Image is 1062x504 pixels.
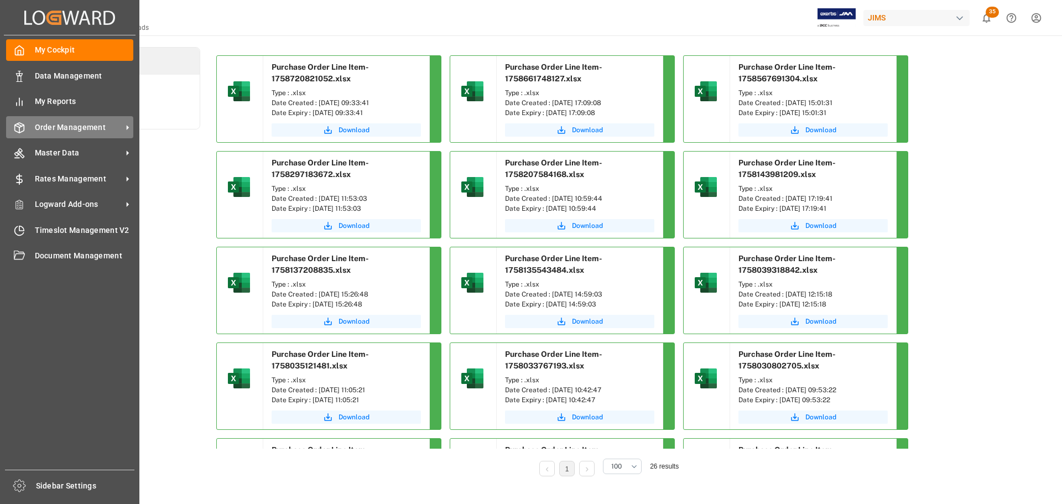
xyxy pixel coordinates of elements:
[35,44,134,56] span: My Cockpit
[818,8,856,28] img: Exertis%20JAM%20-%20Email%20Logo.jpg_1722504956.jpg
[738,108,888,118] div: Date Expiry : [DATE] 15:01:31
[272,254,369,274] span: Purchase Order Line Item-1758137208835.xlsx
[459,174,486,200] img: microsoft-excel-2019--v1.png
[272,158,369,179] span: Purchase Order Line Item-1758297183672.xlsx
[505,445,602,466] span: Purchase Order Line Item-1757963334414.xlsx
[863,10,970,26] div: JIMS
[35,122,122,133] span: Order Management
[572,316,603,326] span: Download
[738,445,836,466] span: Purchase Order Line Item-1757612968787.xlsx
[999,6,1024,30] button: Help Center
[505,254,602,274] span: Purchase Order Line Item-1758135543484.xlsx
[6,39,133,61] a: My Cockpit
[738,350,836,370] span: Purchase Order Line Item-1758030802705.xlsx
[505,219,654,232] button: Download
[738,194,888,204] div: Date Created : [DATE] 17:19:41
[693,269,719,296] img: microsoft-excel-2019--v1.png
[505,395,654,405] div: Date Expiry : [DATE] 10:42:47
[272,98,421,108] div: Date Created : [DATE] 09:33:41
[738,219,888,232] button: Download
[505,299,654,309] div: Date Expiry : [DATE] 14:59:03
[272,63,369,83] span: Purchase Order Line Item-1758720821052.xlsx
[226,78,252,105] img: microsoft-excel-2019--v1.png
[505,375,654,385] div: Type : .xlsx
[226,174,252,200] img: microsoft-excel-2019--v1.png
[505,88,654,98] div: Type : .xlsx
[738,289,888,299] div: Date Created : [DATE] 12:15:18
[505,411,654,424] button: Download
[572,221,603,231] span: Download
[505,123,654,137] button: Download
[611,461,622,471] span: 100
[6,91,133,112] a: My Reports
[505,184,654,194] div: Type : .xlsx
[738,385,888,395] div: Date Created : [DATE] 09:53:22
[738,279,888,289] div: Type : .xlsx
[539,461,555,476] li: Previous Page
[272,299,421,309] div: Date Expiry : [DATE] 15:26:48
[272,88,421,98] div: Type : .xlsx
[272,204,421,214] div: Date Expiry : [DATE] 11:53:03
[272,184,421,194] div: Type : .xlsx
[572,412,603,422] span: Download
[505,194,654,204] div: Date Created : [DATE] 10:59:44
[459,365,486,392] img: microsoft-excel-2019--v1.png
[272,219,421,232] button: Download
[505,158,602,179] span: Purchase Order Line Item-1758207584168.xlsx
[272,123,421,137] button: Download
[805,125,836,135] span: Download
[572,125,603,135] span: Download
[579,461,595,476] li: Next Page
[863,7,974,28] button: JIMS
[603,459,642,474] button: open menu
[738,411,888,424] button: Download
[738,158,836,179] span: Purchase Order Line Item-1758143981209.xlsx
[6,65,133,86] a: Data Management
[505,63,602,83] span: Purchase Order Line Item-1758661748127.xlsx
[738,315,888,328] button: Download
[272,385,421,395] div: Date Created : [DATE] 11:05:21
[272,315,421,328] button: Download
[35,173,122,185] span: Rates Management
[738,299,888,309] div: Date Expiry : [DATE] 12:15:18
[974,6,999,30] button: show 35 new notifications
[738,204,888,214] div: Date Expiry : [DATE] 17:19:41
[738,98,888,108] div: Date Created : [DATE] 15:01:31
[272,108,421,118] div: Date Expiry : [DATE] 09:33:41
[339,316,369,326] span: Download
[339,125,369,135] span: Download
[272,375,421,385] div: Type : .xlsx
[505,315,654,328] button: Download
[738,254,836,274] span: Purchase Order Line Item-1758039318842.xlsx
[505,385,654,395] div: Date Created : [DATE] 10:42:47
[35,199,122,210] span: Logward Add-ons
[559,461,575,476] li: 1
[272,395,421,405] div: Date Expiry : [DATE] 11:05:21
[505,108,654,118] div: Date Expiry : [DATE] 17:09:08
[459,78,486,105] img: microsoft-excel-2019--v1.png
[505,289,654,299] div: Date Created : [DATE] 14:59:03
[986,7,999,18] span: 35
[36,480,135,492] span: Sidebar Settings
[738,88,888,98] div: Type : .xlsx
[738,63,836,83] span: Purchase Order Line Item-1758567691304.xlsx
[650,463,679,470] span: 26 results
[35,96,134,107] span: My Reports
[565,465,569,473] a: 1
[272,411,421,424] button: Download
[505,204,654,214] div: Date Expiry : [DATE] 10:59:44
[339,221,369,231] span: Download
[805,316,836,326] span: Download
[738,184,888,194] div: Type : .xlsx
[805,221,836,231] span: Download
[272,445,369,466] span: Purchase Order Line Item-1758028930215.xlsx
[505,350,602,370] span: Purchase Order Line Item-1758033767193.xlsx
[226,365,252,392] img: microsoft-excel-2019--v1.png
